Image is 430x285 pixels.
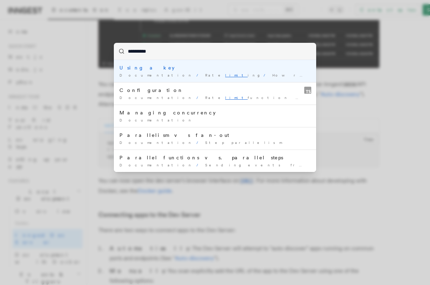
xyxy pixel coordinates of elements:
span: / [196,95,202,100]
span: Documentation [119,140,194,145]
div: Using a key [119,64,311,71]
span: Rate ing [205,73,261,77]
span: Sending events from functions [205,163,361,167]
span: Step parallelism [205,140,282,145]
span: / [196,140,202,145]
div: Configuration [119,87,311,94]
span: Documentation [119,95,194,100]
span: / [196,73,202,77]
span: Rate function execution [205,95,350,100]
span: Documentation [119,163,194,167]
span: / [196,163,202,167]
div: Managing concurrency [119,109,311,116]
mark: limit [225,95,248,100]
div: Parallelism vs fan-out [119,132,311,139]
span: Documentation [119,73,194,77]
span: Documentation [119,118,194,122]
span: How rate ing works [272,73,385,77]
div: Parallel functions vs. parallel steps [119,154,311,161]
mark: limit [225,73,248,77]
span: / [263,73,269,77]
